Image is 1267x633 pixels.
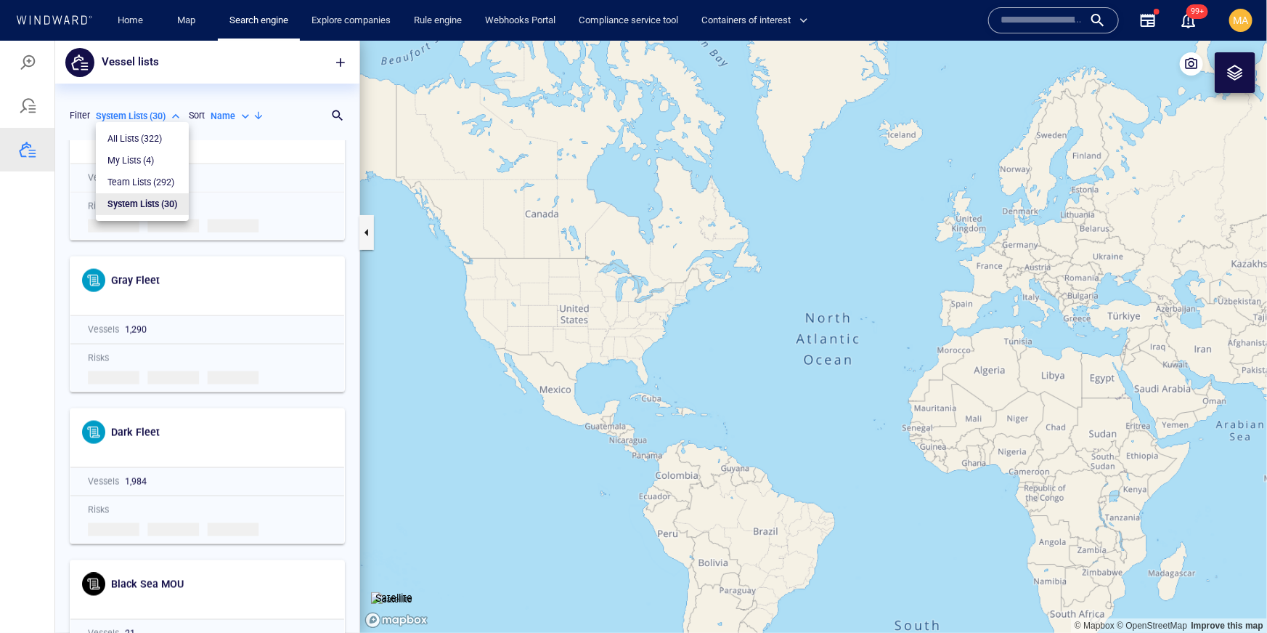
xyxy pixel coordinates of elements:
a: 99+ [1177,9,1200,32]
span: MA [1234,15,1249,26]
span: 99+ [1186,4,1208,19]
p: All Lists ( 322 ) [107,92,162,105]
a: Home [113,8,150,33]
a: Compliance service tool [573,8,684,33]
a: Rule engine [408,8,468,33]
iframe: Chat [1205,568,1256,622]
p: My Lists ( 4 ) [107,113,154,126]
button: Home [107,8,154,33]
button: Containers of interest [696,8,820,33]
button: MA [1226,6,1255,35]
a: Explore companies [306,8,396,33]
p: Team Lists ( 292 ) [107,135,174,148]
div: Notification center [1180,12,1197,29]
button: 99+ [1180,12,1197,29]
a: Map [171,8,206,33]
p: System Lists ( 30 ) [107,157,177,170]
a: Search engine [224,8,294,33]
button: Map [166,8,212,33]
span: Containers of interest [701,12,808,29]
a: Webhooks Portal [479,8,561,33]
